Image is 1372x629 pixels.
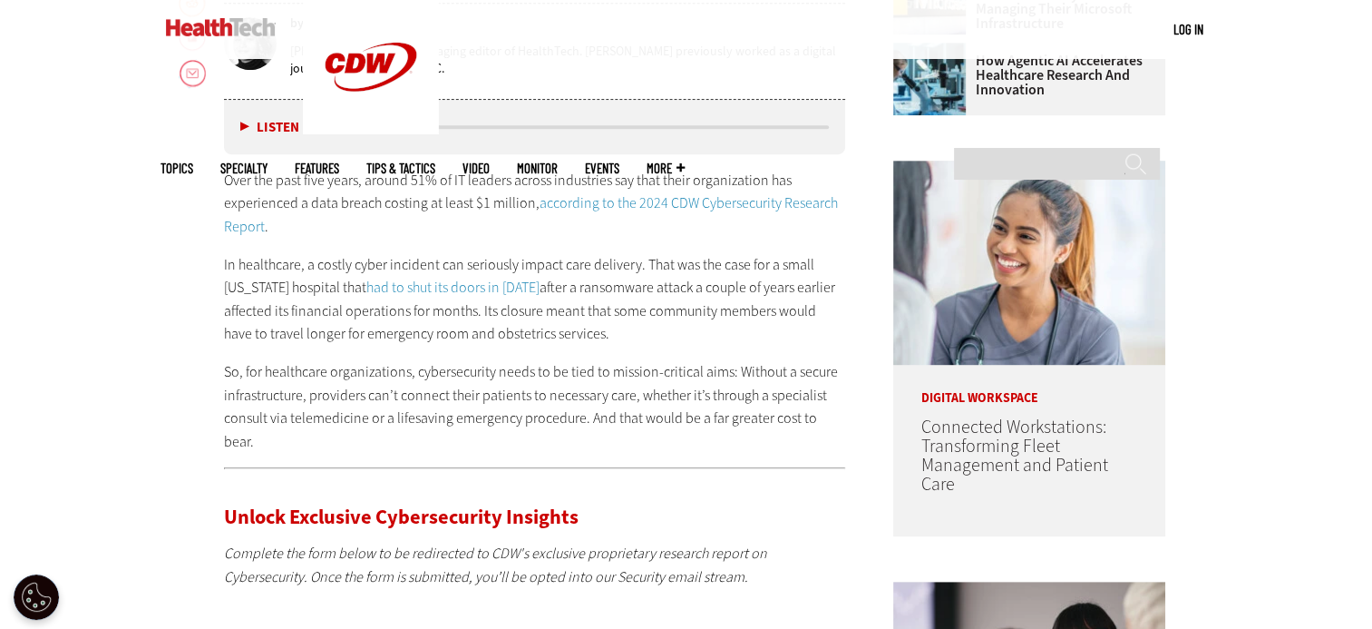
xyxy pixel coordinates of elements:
a: CDW [303,120,439,139]
span: More [647,162,685,175]
span: Specialty [220,162,268,175]
a: Connected Workstations: Transforming Fleet Management and Patient Care [920,415,1107,496]
div: Cookie Settings [14,575,59,620]
p: Over the past five years, around 51% of IT leaders across industries say that their organization ... [224,169,846,239]
a: Features [295,162,339,175]
a: Tips & Tactics [366,162,435,175]
img: Home [166,18,276,36]
span: Unlock Exclusive Cybersecurity Insights [224,504,579,530]
a: Video [462,162,490,175]
img: nurse smiling at patient [893,161,1165,365]
span: Topics [161,162,193,175]
a: Log in [1173,21,1203,37]
em: Complete the form below to be redirected to CDW's exclusive proprietary research report on Cybers... [224,544,767,586]
p: Digital Workspace [893,365,1165,405]
p: In healthcare, a costly cyber incident can seriously impact care delivery. That was the case for ... [224,253,846,346]
a: Events [585,162,619,175]
a: had to shut its doors in [DATE] [366,278,540,297]
button: Open Preferences [14,575,59,620]
p: So, for healthcare organizations, cybersecurity needs to be tied to mission-critical aims: Withou... [224,360,846,453]
div: User menu [1173,20,1203,39]
a: MonITor [517,162,558,175]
